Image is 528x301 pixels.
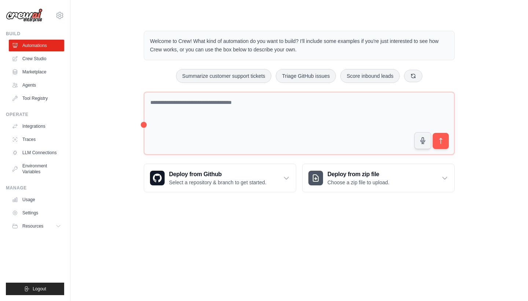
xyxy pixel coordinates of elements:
p: Select a repository & branch to get started. [169,179,266,186]
a: Automations [9,40,64,51]
a: Agents [9,79,64,91]
a: Tool Registry [9,93,64,104]
a: Marketplace [9,66,64,78]
div: Operate [6,112,64,117]
a: LLM Connections [9,147,64,159]
button: Summarize customer support tickets [176,69,271,83]
a: Crew Studio [9,53,64,65]
button: Resources [9,220,64,232]
button: Triage GitHub issues [276,69,336,83]
p: Choose a zip file to upload. [327,179,389,186]
button: Logout [6,283,64,295]
img: Logo [6,8,43,22]
a: Integrations [9,120,64,132]
div: Manage [6,185,64,191]
a: Usage [9,194,64,206]
div: Build [6,31,64,37]
span: Resources [22,223,43,229]
a: Traces [9,134,64,145]
a: Settings [9,207,64,219]
h3: Deploy from zip file [327,170,389,179]
h3: Deploy from Github [169,170,266,179]
span: Logout [33,286,46,292]
a: Environment Variables [9,160,64,178]
p: Welcome to Crew! What kind of automation do you want to build? I'll include some examples if you'... [150,37,448,54]
button: Score inbound leads [340,69,400,83]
